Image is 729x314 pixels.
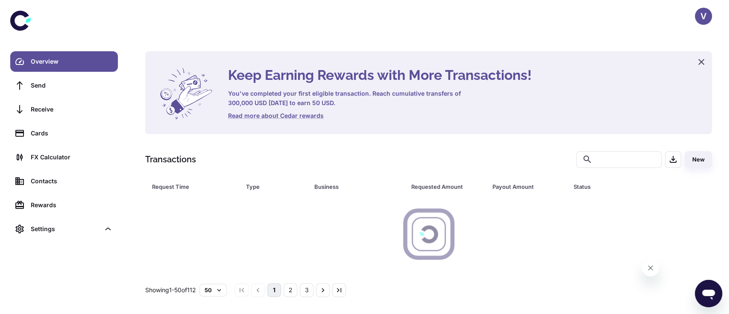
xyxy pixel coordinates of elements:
[411,181,482,193] span: Requested Amount
[300,283,313,297] button: Go to page 3
[31,224,100,234] div: Settings
[267,283,281,297] button: page 1
[31,200,113,210] div: Rewards
[152,181,225,193] div: Request Time
[492,181,563,193] span: Payout Amount
[228,111,702,120] a: Read more about Cedar rewards
[10,51,118,72] a: Overview
[145,285,196,295] p: Showing 1-50 of 112
[31,57,113,66] div: Overview
[10,219,118,239] div: Settings
[573,181,665,193] div: Status
[642,259,659,276] iframe: Close message
[31,153,113,162] div: FX Calculator
[10,147,118,167] a: FX Calculator
[199,284,227,296] button: 50
[284,283,297,297] button: Go to page 2
[10,195,118,215] a: Rewards
[10,171,118,191] a: Contacts
[492,181,552,193] div: Payout Amount
[411,181,471,193] div: Requested Amount
[316,283,330,297] button: Go to next page
[31,129,113,138] div: Cards
[332,283,346,297] button: Go to last page
[228,89,463,108] h6: You've completed your first eligible transaction. Reach cumulative transfers of 300,000 USD [DATE...
[234,283,347,297] nav: pagination navigation
[695,280,722,307] iframe: Button to launch messaging window
[10,75,118,96] a: Send
[10,123,118,144] a: Cards
[31,81,113,90] div: Send
[228,65,702,85] h4: Keep Earning Rewards with More Transactions!
[246,181,293,193] div: Type
[5,6,61,13] span: Hi. Need any help?
[31,105,113,114] div: Receive
[145,153,196,166] h1: Transactions
[152,181,236,193] span: Request Time
[246,181,304,193] span: Type
[10,99,118,120] a: Receive
[685,151,712,168] button: New
[31,176,113,186] div: Contacts
[695,8,712,25] button: V
[573,181,676,193] span: Status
